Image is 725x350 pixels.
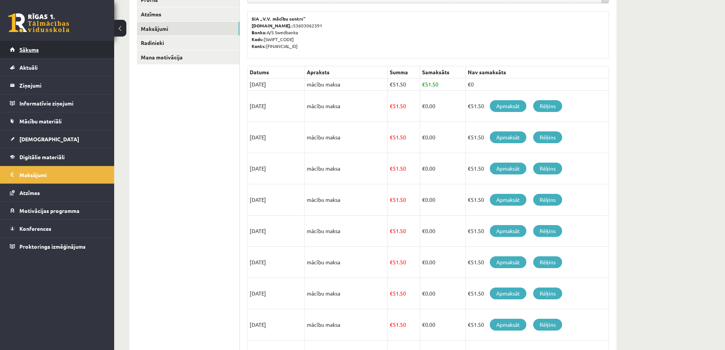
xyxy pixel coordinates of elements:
[390,196,393,203] span: €
[252,22,293,29] b: [DOMAIN_NAME].:
[490,163,526,174] a: Apmaksāt
[19,166,105,184] legend: Maksājumi
[387,91,420,122] td: 51.50
[305,122,388,153] td: mācību maksa
[422,81,425,88] span: €
[248,153,305,184] td: [DATE]
[10,166,105,184] a: Maksājumi
[305,91,388,122] td: mācību maksa
[10,220,105,237] a: Konferences
[390,290,393,297] span: €
[305,309,388,340] td: mācību maksa
[19,136,79,142] span: [DEMOGRAPHIC_DATA]
[422,102,425,109] span: €
[252,29,267,35] b: Banka:
[420,153,466,184] td: 0.00
[387,66,420,78] th: Summa
[533,194,562,206] a: Rēķins
[137,7,239,21] a: Atzīmes
[422,165,425,172] span: €
[387,309,420,340] td: 51.50
[420,91,466,122] td: 0.00
[8,13,69,32] a: Rīgas 1. Tālmācības vidusskola
[490,131,526,143] a: Apmaksāt
[252,15,605,50] p: 53603062391 A/S Swedbanka [SWIFT_CODE] [FINANCIAL_ID]
[305,184,388,216] td: mācību maksa
[137,22,239,36] a: Maksājumi
[10,130,105,148] a: [DEMOGRAPHIC_DATA]
[420,216,466,247] td: 0.00
[248,247,305,278] td: [DATE]
[466,78,609,91] td: €0
[533,319,562,331] a: Rēķins
[387,278,420,309] td: 51.50
[422,227,425,234] span: €
[490,288,526,299] a: Apmaksāt
[248,66,305,78] th: Datums
[422,290,425,297] span: €
[422,134,425,141] span: €
[252,36,264,42] b: Kods:
[390,81,393,88] span: €
[420,78,466,91] td: 51.50
[490,100,526,112] a: Apmaksāt
[420,278,466,309] td: 0.00
[305,278,388,309] td: mācību maksa
[422,259,425,265] span: €
[390,259,393,265] span: €
[420,309,466,340] td: 0.00
[490,319,526,331] a: Apmaksāt
[305,66,388,78] th: Apraksts
[19,225,51,232] span: Konferences
[390,134,393,141] span: €
[248,184,305,216] td: [DATE]
[466,216,609,247] td: €51.50
[390,321,393,328] span: €
[10,238,105,255] a: Proktoringa izmēģinājums
[533,288,562,299] a: Rēķins
[387,247,420,278] td: 51.50
[466,184,609,216] td: €51.50
[390,165,393,172] span: €
[422,321,425,328] span: €
[420,184,466,216] td: 0.00
[490,194,526,206] a: Apmaksāt
[420,122,466,153] td: 0.00
[466,91,609,122] td: €51.50
[387,216,420,247] td: 51.50
[422,196,425,203] span: €
[252,16,306,22] b: SIA „V.V. mācību centrs”
[19,77,105,94] legend: Ziņojumi
[305,78,388,91] td: mācību maksa
[10,77,105,94] a: Ziņojumi
[490,225,526,237] a: Apmaksāt
[248,78,305,91] td: [DATE]
[248,278,305,309] td: [DATE]
[466,247,609,278] td: €51.50
[390,102,393,109] span: €
[387,184,420,216] td: 51.50
[420,66,466,78] th: Samaksāts
[19,64,38,71] span: Aktuāli
[533,163,562,174] a: Rēķins
[305,216,388,247] td: mācību maksa
[533,100,562,112] a: Rēķins
[19,207,80,214] span: Motivācijas programma
[305,153,388,184] td: mācību maksa
[19,189,40,196] span: Atzīmes
[466,66,609,78] th: Nav samaksāts
[248,216,305,247] td: [DATE]
[466,122,609,153] td: €51.50
[466,278,609,309] td: €51.50
[137,36,239,50] a: Radinieki
[420,247,466,278] td: 0.00
[390,227,393,234] span: €
[387,153,420,184] td: 51.50
[490,256,526,268] a: Apmaksāt
[10,94,105,112] a: Informatīvie ziņojumi
[10,148,105,166] a: Digitālie materiāli
[387,122,420,153] td: 51.50
[10,184,105,201] a: Atzīmes
[533,225,562,237] a: Rēķins
[10,41,105,58] a: Sākums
